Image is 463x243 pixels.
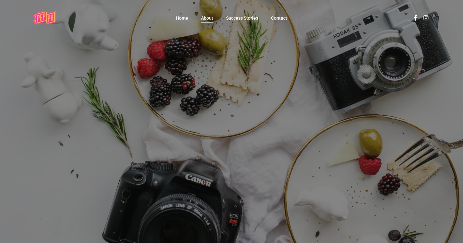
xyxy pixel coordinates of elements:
span: Success Stories [226,15,258,21]
span: Contact [271,15,287,21]
a: Contact [271,16,287,20]
span: Home [176,15,188,21]
a: Success Stories [226,16,258,20]
a: Home [176,16,188,20]
a: About [201,16,213,20]
span: About [201,15,213,21]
